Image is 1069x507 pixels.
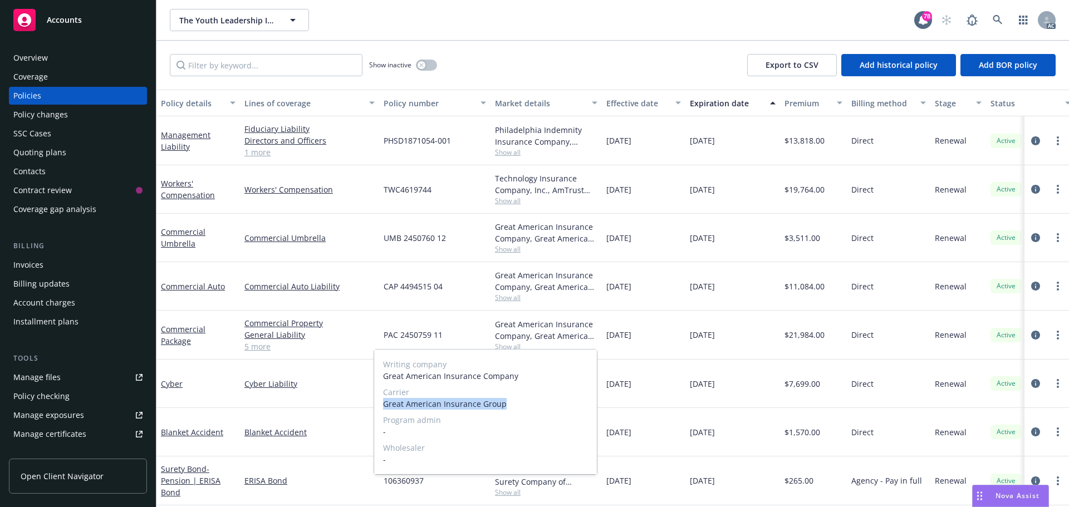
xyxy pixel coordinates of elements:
span: Renewal [935,426,967,438]
div: Technology Insurance Company, Inc., AmTrust Financial Services, RT Specialty Insurance Services, ... [495,173,597,196]
div: Manage certificates [13,425,86,443]
button: Premium [780,90,847,116]
div: Coverage [13,68,48,86]
span: Active [995,184,1017,194]
div: SSC Cases [13,125,51,142]
span: Show inactive [369,60,411,70]
span: Manage exposures [9,406,147,424]
a: more [1051,279,1065,293]
span: Renewal [935,378,967,390]
a: more [1051,425,1065,439]
div: Great American Insurance Company, Great American Insurance Group [495,221,597,244]
span: Renewal [935,184,967,195]
div: Policy checking [13,387,70,405]
a: Manage certificates [9,425,147,443]
span: Agency - Pay in full [851,475,922,486]
span: [DATE] [606,329,631,341]
a: Cyber Liability [244,378,375,390]
a: Commercial Umbrella [161,227,205,249]
span: Show all [495,342,597,351]
span: Active [995,136,1017,146]
div: Billing method [851,97,914,109]
span: Carrier [383,386,588,398]
a: SSC Cases [9,125,147,142]
a: Coverage gap analysis [9,200,147,218]
div: Tools [9,353,147,364]
button: Policy number [379,90,491,116]
input: Filter by keyword... [170,54,362,76]
a: circleInformation [1029,279,1042,293]
span: - Pension | ERISA Bond [161,464,220,498]
a: Surety Bond [161,464,220,498]
span: $19,764.00 [784,184,825,195]
div: Premium [784,97,830,109]
div: Billing [9,240,147,252]
span: $265.00 [784,475,813,486]
button: Expiration date [685,90,780,116]
div: Status [990,97,1058,109]
a: Blanket Accident [161,427,223,437]
span: $3,511.00 [784,232,820,244]
a: Overview [9,49,147,67]
span: Show all [495,244,597,254]
span: Great American Insurance Group [383,398,588,410]
div: Overview [13,49,48,67]
span: UMB 2450760 12 [384,232,446,244]
a: Invoices [9,256,147,274]
span: TWC4619744 [384,184,431,195]
span: Direct [851,232,874,244]
span: Renewal [935,135,967,146]
span: [DATE] [606,135,631,146]
span: Direct [851,280,874,292]
div: Manage claims [13,444,70,462]
span: Wholesaler [383,442,588,454]
span: Active [995,233,1017,243]
a: General Liability [244,329,375,341]
span: [DATE] [606,378,631,390]
button: Export to CSV [747,54,837,76]
div: Policy details [161,97,223,109]
a: more [1051,328,1065,342]
span: Renewal [935,475,967,486]
span: PHSD1871054-001 [384,135,451,146]
span: Show all [495,196,597,205]
span: [DATE] [606,184,631,195]
a: 5 more [244,341,375,352]
span: CAP 4494515 04 [384,280,443,292]
a: Start snowing [935,9,958,31]
span: The Youth Leadership Institute [179,14,276,26]
a: Policy changes [9,106,147,124]
a: more [1051,231,1065,244]
span: Direct [851,378,874,390]
button: Lines of coverage [240,90,379,116]
div: Billing updates [13,275,70,293]
a: Switch app [1012,9,1034,31]
span: Active [995,476,1017,486]
span: $1,570.00 [784,426,820,438]
a: Manage claims [9,444,147,462]
button: Market details [491,90,602,116]
div: Contacts [13,163,46,180]
span: Add historical policy [860,60,938,70]
span: Direct [851,329,874,341]
a: Commercial Property [244,317,375,329]
span: $13,818.00 [784,135,825,146]
span: - [383,426,588,437]
span: Show all [495,293,597,302]
span: Active [995,378,1017,388]
div: Manage exposures [13,406,84,424]
a: Account charges [9,294,147,312]
a: Coverage [9,68,147,86]
a: circleInformation [1029,183,1042,196]
span: - [383,454,588,465]
span: Direct [851,184,874,195]
span: Program admin [383,414,588,426]
span: [DATE] [690,426,715,438]
span: Direct [851,135,874,146]
a: Workers' Compensation [244,184,375,195]
button: Billing method [847,90,930,116]
div: Invoices [13,256,43,274]
a: Commercial Auto [161,281,225,292]
span: Renewal [935,329,967,341]
a: Policies [9,87,147,105]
